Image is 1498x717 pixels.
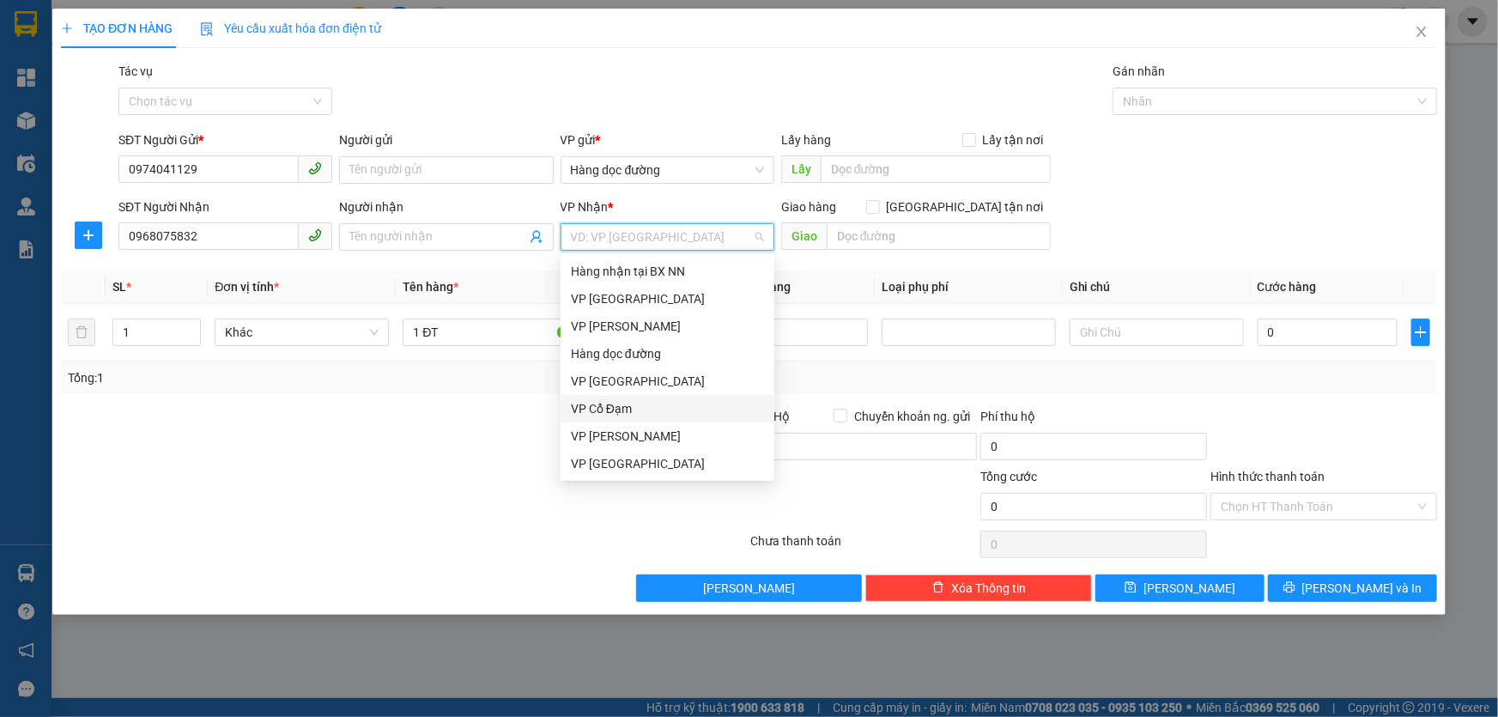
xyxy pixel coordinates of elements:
span: Khác [225,319,379,345]
div: Phí thu hộ [980,407,1207,433]
div: Hàng nhận tại BX NN [571,262,764,281]
div: VP [GEOGRAPHIC_DATA] [571,289,764,308]
span: Hàng dọc đường [571,157,764,183]
div: SĐT Người Gửi [118,131,332,149]
span: Giao hàng [781,200,836,214]
span: [PERSON_NAME] và In [1302,579,1422,598]
div: VP Mỹ Đình [561,285,774,313]
button: save[PERSON_NAME] [1095,574,1265,602]
button: plus [75,222,102,249]
div: SĐT Người Nhận [118,197,332,216]
div: VP Hà Đông [561,368,774,395]
span: phone [308,228,322,242]
li: Hotline: 1900252555 [161,64,718,85]
input: Ghi Chú [1070,319,1244,346]
span: user-add [530,230,543,244]
div: VP Cổ Đạm [561,395,774,422]
span: Lấy hàng [781,133,831,147]
span: SL [112,280,126,294]
span: plus [1412,325,1429,339]
span: plus [76,228,101,242]
div: VP Xuân Giang [561,450,774,477]
span: save [1125,581,1137,595]
div: Hàng dọc đường [561,340,774,368]
span: delete [932,581,944,595]
div: VP [GEOGRAPHIC_DATA] [571,454,764,473]
img: logo.jpg [21,21,107,107]
div: Tổng: 1 [68,368,579,387]
button: [PERSON_NAME] [636,574,863,602]
span: printer [1283,581,1295,595]
li: Cổ Đạm, xã [GEOGRAPHIC_DATA], [GEOGRAPHIC_DATA] [161,42,718,64]
input: VD: Bàn, Ghế [403,319,577,346]
b: GỬI : VP Cổ Đạm [21,125,200,153]
div: VP gửi [561,131,774,149]
div: VP [GEOGRAPHIC_DATA] [571,372,764,391]
span: Yêu cầu xuất hóa đơn điện tử [200,21,381,35]
input: Dọc đường [827,222,1051,250]
span: TẠO ĐƠN HÀNG [61,21,173,35]
th: Loại phụ phí [875,270,1063,304]
div: Hàng dọc đường [571,344,764,363]
button: plus [1411,319,1430,346]
span: Cước hàng [1258,280,1317,294]
div: VP Hoàng Liệt [561,313,774,340]
span: Xóa Thông tin [951,579,1026,598]
span: Chuyển khoản ng. gửi [847,407,977,426]
th: Ghi chú [1063,270,1251,304]
span: [GEOGRAPHIC_DATA] tận nơi [880,197,1051,216]
span: Tổng cước [980,470,1037,483]
span: close [1415,25,1428,39]
div: Người nhận [339,197,553,216]
div: Hàng nhận tại BX NN [561,258,774,285]
span: Lấy [781,155,821,183]
span: Giao [781,222,827,250]
div: Người gửi [339,131,553,149]
input: Dọc đường [821,155,1051,183]
span: Đơn vị tính [215,280,279,294]
button: deleteXóa Thông tin [865,574,1092,602]
button: Close [1398,9,1446,57]
span: VP Nhận [561,200,609,214]
label: Hình thức thanh toán [1210,470,1325,483]
span: plus [61,22,73,34]
div: VP Cương Gián [561,422,774,450]
label: Tác vụ [118,64,153,78]
span: Lấy tận nơi [976,131,1051,149]
div: VP Cổ Đạm [571,399,764,418]
span: [PERSON_NAME] [1143,579,1235,598]
span: Tên hàng [403,280,458,294]
button: printer[PERSON_NAME] và In [1268,574,1437,602]
button: delete [68,319,95,346]
div: VP [PERSON_NAME] [571,317,764,336]
input: 0 [728,319,868,346]
div: VP [PERSON_NAME] [571,427,764,446]
span: [PERSON_NAME] [703,579,795,598]
span: phone [308,161,322,175]
label: Gán nhãn [1113,64,1165,78]
img: icon [200,22,214,36]
div: Chưa thanh toán [749,532,979,562]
